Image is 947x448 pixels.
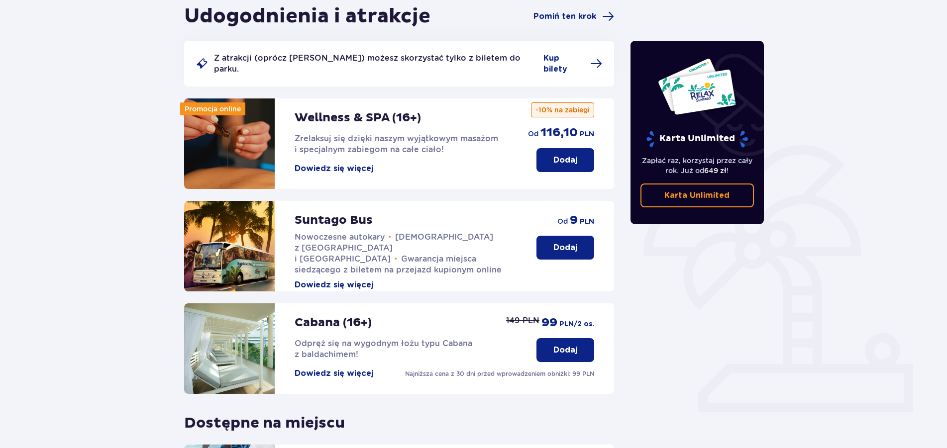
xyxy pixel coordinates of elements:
[640,183,754,207] a: Karta Unlimited
[536,148,594,172] button: Dodaj
[405,369,594,378] p: Najniższa cena z 30 dni przed wprowadzeniem obniżki: 99 PLN
[295,213,373,228] p: Suntago Bus
[295,110,421,125] p: Wellness & SPA (16+)
[557,216,568,226] span: od
[533,10,614,22] a: Pomiń ten krok
[536,236,594,260] button: Dodaj
[184,201,275,291] img: attraction
[657,58,737,115] img: Dwie karty całoroczne do Suntago z napisem 'UNLIMITED RELAX', na białym tle z tropikalnymi liśćmi...
[389,232,392,242] span: •
[180,102,245,115] div: Promocja online
[295,134,498,154] span: Zrelaksuj się dzięki naszym wyjątkowym masażom i specjalnym zabiegom na całe ciało!
[295,232,385,242] span: Nowoczesne autokary
[536,338,594,362] button: Dodaj
[645,130,749,148] p: Karta Unlimited
[570,213,578,228] span: 9
[580,129,594,139] span: PLN
[184,4,430,29] h1: Udogodnienia i atrakcje
[295,279,373,290] button: Dowiedz się więcej
[214,53,538,75] p: Z atrakcji (oprócz [PERSON_NAME]) możesz skorzystać tylko z biletem do parku.
[553,155,577,166] p: Dodaj
[559,319,594,329] span: PLN /2 os.
[395,254,398,264] span: •
[553,345,577,356] p: Dodaj
[184,406,345,433] p: Dostępne na miejscu
[533,11,596,22] span: Pomiń ten krok
[531,102,594,117] p: -10% na zabiegi
[184,98,275,189] img: attraction
[295,163,373,174] button: Dowiedz się więcej
[541,315,557,330] span: 99
[540,125,578,140] span: 116,10
[640,156,754,176] p: Zapłać raz, korzystaj przez cały rok. Już od !
[543,53,584,75] span: Kup bilety
[528,129,538,139] span: od
[580,217,594,227] span: PLN
[664,190,730,201] p: Karta Unlimited
[295,232,494,264] span: [DEMOGRAPHIC_DATA] z [GEOGRAPHIC_DATA] i [GEOGRAPHIC_DATA]
[506,315,539,326] p: 149 PLN
[184,303,275,394] img: attraction
[295,368,373,379] button: Dowiedz się więcej
[553,242,577,253] p: Dodaj
[295,339,472,359] span: Odpręż się na wygodnym łożu typu Cabana z baldachimem!
[704,167,727,175] span: 649 zł
[543,53,602,75] a: Kup bilety
[295,315,372,330] p: Cabana (16+)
